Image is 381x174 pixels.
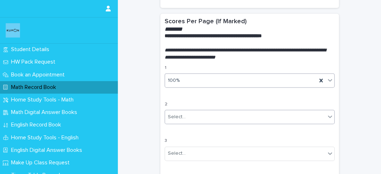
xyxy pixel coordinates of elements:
p: HW Pack Request [8,59,61,65]
img: o6XkwfS7S2qhyeB9lxyF [6,23,20,38]
p: English Digital Answer Books [8,147,88,154]
p: Math Digital Answer Books [8,109,83,116]
p: Book an Appointment [8,71,70,78]
div: Select... [168,150,186,157]
p: Student Details [8,46,55,53]
p: English Record Book [8,121,67,128]
span: 1 [165,66,166,70]
h2: Scores Per Page (If Marked) [165,18,247,26]
p: Home Study Tools - Math [8,96,79,103]
span: 3 [165,139,167,143]
span: 100% [168,77,180,84]
p: Make Up Class Request [8,159,75,166]
p: Math Record Book [8,84,62,91]
span: 2 [165,102,167,106]
div: Select... [168,113,186,121]
p: Home Study Tools - English [8,134,84,141]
